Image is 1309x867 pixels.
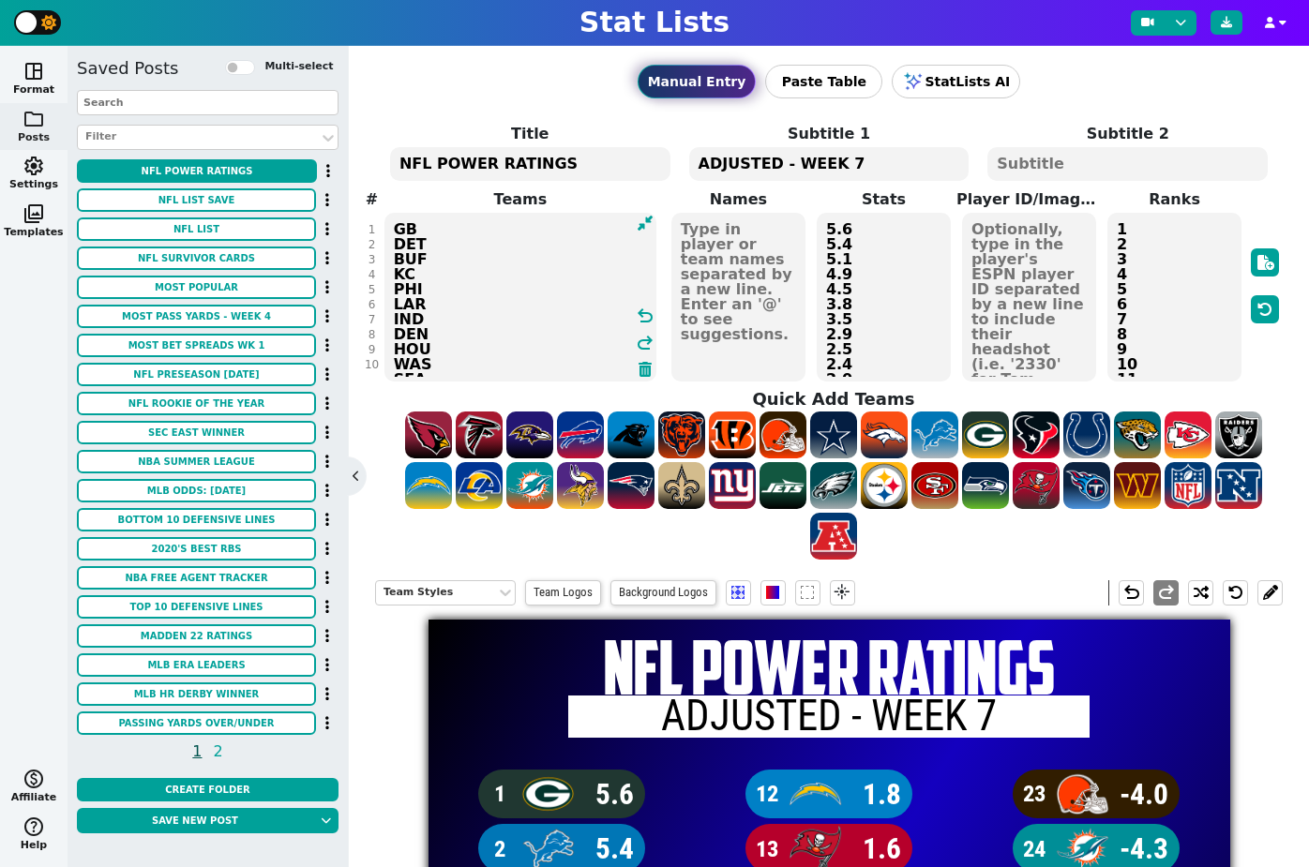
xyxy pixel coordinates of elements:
[23,155,45,177] span: settings
[751,778,784,811] span: 12
[77,624,316,648] button: Madden 22 Ratings
[892,65,1020,98] button: StatLists AI
[863,772,901,816] span: 1.8
[77,808,313,833] button: Save new post
[381,123,680,145] label: Title
[365,282,379,297] div: 5
[77,363,316,386] button: NFL Preseason [DATE]
[77,537,316,561] button: 2020's Best RBs
[811,188,956,211] label: Stats
[77,90,339,115] input: Search
[77,711,316,735] button: Passing Yards Over/Under
[365,312,379,327] div: 7
[384,585,489,601] div: Team Styles
[365,252,379,267] div: 3
[365,372,379,387] div: 11
[365,222,379,237] div: 1
[77,421,316,444] button: SEC East Winner
[77,159,317,183] button: NFL POWER RATINGS
[77,247,316,270] button: NFL Survivor Cards
[978,123,1277,145] label: Subtitle 2
[1107,213,1241,381] textarea: 1 2 3 4 5 6 7 8 9 10 11 12 13 14 15 16 17 18 19 20 21 22 23 24 25 26 27 28 29 30 31 32
[77,58,178,79] h5: Saved Posts
[489,778,511,811] span: 1
[365,267,379,282] div: 4
[689,147,970,181] textarea: ADJUSTED - WEEK 7
[680,123,979,145] label: Subtitle 1
[610,580,716,605] span: Background Logos
[1120,772,1168,816] span: -4.0
[77,188,316,212] button: NFL LIST SAVE
[1121,581,1143,604] span: undo
[77,276,316,299] button: MOST POPULAR
[579,6,730,39] h1: Stat Lists
[23,108,45,130] span: folder
[77,392,316,415] button: NFL Rookie of the Year
[189,740,204,763] span: 1
[380,389,1287,410] h4: Quick Add Teams
[666,188,811,211] label: Names
[77,595,316,619] button: Top 10 Defensive Lines
[77,450,316,473] button: NBA Summer League
[365,327,379,342] div: 8
[1018,832,1051,865] span: 24
[765,65,882,98] button: Paste Table
[23,815,45,838] span: help
[365,342,379,357] div: 9
[77,305,316,328] button: Most Pass Yards - Week 4
[489,832,511,865] span: 2
[365,357,379,372] div: 10
[77,479,316,502] button: MLB ODDS: [DATE]
[595,772,634,816] span: 5.6
[375,188,666,211] label: Teams
[390,147,670,181] textarea: NFL POWER RATINGS
[634,332,656,354] span: redo
[77,217,316,241] button: NFL list
[77,653,316,677] button: MLB ERA Leaders
[264,59,333,75] label: Multi-select
[77,508,316,531] button: Bottom 10 Defensive Lines
[817,213,951,381] textarea: 5.6 5.4 5.1 4.9 4.5 3.8 3.5 2.9 2.5 2.4 2.0 1.8 1.6 1.0 0.8 0.1 -0.2 -0.8 -0.8 -1.2 -1.3 -1.3 -4....
[429,630,1230,705] h1: NFL POWER RATINGS
[366,188,378,211] label: #
[751,832,784,865] span: 13
[77,566,316,590] button: NBA Free Agent Tracker
[211,740,226,763] span: 2
[1018,778,1051,811] span: 23
[365,237,379,252] div: 2
[1119,580,1144,605] button: undo
[956,188,1102,211] label: Player ID/Image URL
[638,65,757,98] button: Manual Entry
[568,695,1090,738] h2: ADJUSTED - WEEK 7
[365,297,379,312] div: 6
[23,202,45,225] span: photo_library
[77,778,339,801] button: Create Folder
[384,213,657,381] textarea: GB DET BUF KC PHI LAR IND DEN HOU WAS SEA LAC TB SF JAC MIN NE ATL PIT DAL ARI CHI CLE MIA LVR NY...
[77,682,316,706] button: MLB HR Derby Winner
[1102,188,1247,211] label: Ranks
[23,60,45,82] span: space_dashboard
[23,768,45,790] span: monetization_on
[1153,580,1179,605] button: redo
[1155,581,1178,604] span: redo
[634,305,656,327] span: undo
[77,334,316,357] button: Most Bet Spreads Wk 1
[525,580,601,605] span: Team Logos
